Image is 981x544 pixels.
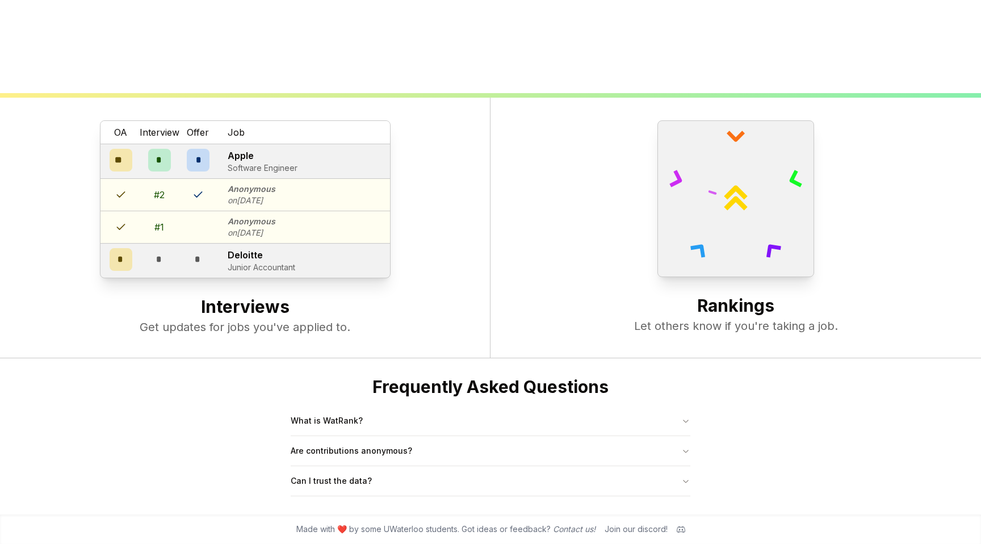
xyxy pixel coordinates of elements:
p: Anonymous [228,183,275,195]
div: Join our discord! [605,524,668,535]
h2: Frequently Asked Questions [291,376,690,397]
span: Offer [187,125,209,139]
p: Let others know if you're taking a job. [513,318,958,334]
p: Junior Accountant [228,262,295,273]
p: Get updates for jobs you've applied to. [23,319,467,335]
button: Are contributions anonymous? [291,436,690,466]
div: # 1 [154,220,164,234]
h2: Interviews [23,296,467,319]
p: Anonymous [228,216,275,227]
p: on [DATE] [228,227,275,238]
p: Deloitte [228,248,295,262]
span: Interview [140,125,179,139]
div: # 2 [154,188,165,202]
p: on [DATE] [228,195,275,206]
a: Contact us! [553,524,596,534]
p: Software Engineer [228,162,297,174]
button: Can I trust the data? [291,466,690,496]
p: Apple [228,149,297,162]
h2: Rankings [513,295,958,318]
button: What is WatRank? [291,406,690,436]
span: OA [114,125,127,139]
span: Made with ❤️ by some UWaterloo students. Got ideas or feedback? [296,524,596,535]
span: Job [228,125,245,139]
